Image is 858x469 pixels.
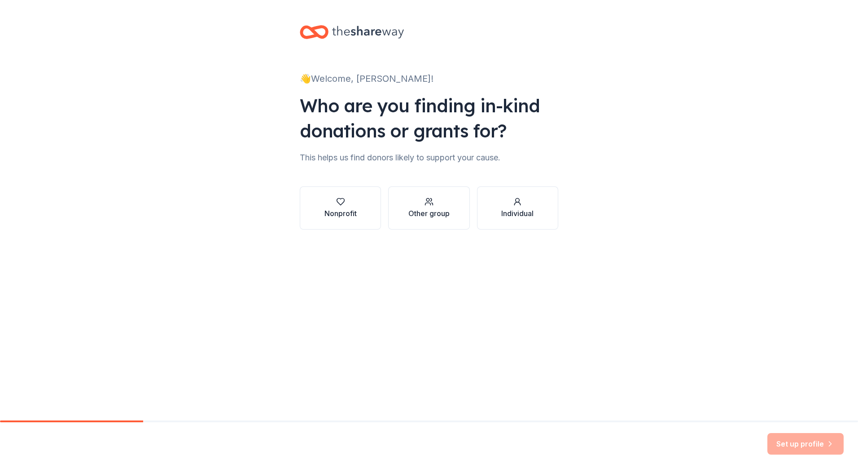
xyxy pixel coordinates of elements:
[324,208,357,219] div: Nonprofit
[300,71,558,86] div: 👋 Welcome, [PERSON_NAME]!
[300,93,558,143] div: Who are you finding in-kind donations or grants for?
[300,186,381,230] button: Nonprofit
[388,186,469,230] button: Other group
[477,186,558,230] button: Individual
[300,150,558,165] div: This helps us find donors likely to support your cause.
[408,208,450,219] div: Other group
[501,208,534,219] div: Individual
